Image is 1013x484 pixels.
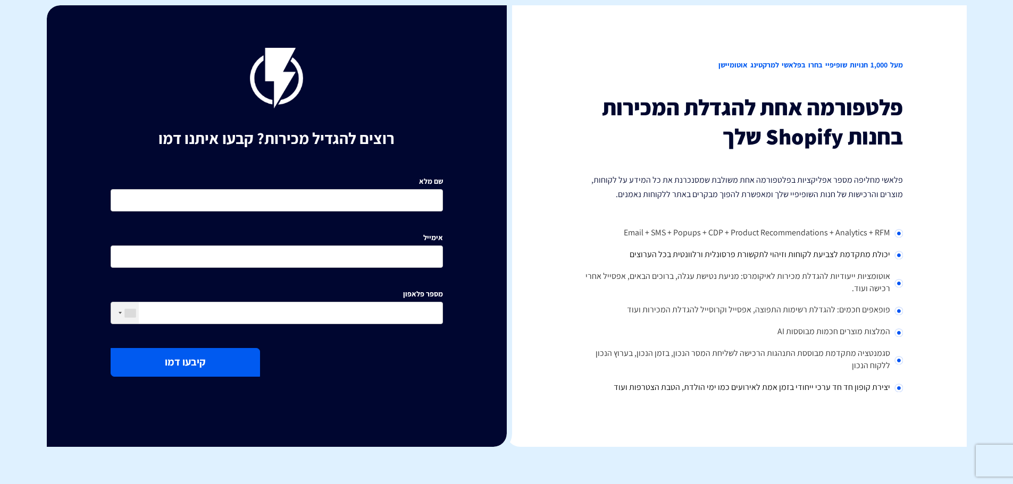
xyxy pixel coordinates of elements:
[614,381,890,393] span: יצירת קופון חד חד ערכי ייחודי בזמן אמת לאירועים כמו ימי הולדת, הטבת הצטרפות ועוד
[111,348,260,376] button: קיבעו דמו
[111,130,443,147] h1: רוצים להגדיל מכירות? קבעו איתנו דמו
[571,173,903,201] p: פלאשי מחליפה מספר אפליקציות בפלטפורמה אחת משולבת שמסנכרנת את כל המידע על לקוחות, מוצרים והרכישות ...
[571,266,903,300] li: אוטומציות ייעודיות להגדלת מכירות לאיקומרס: מניעת נטישת עגלה, ברוכים הבאים, אפסייל אחרי רכישה ועוד.
[571,300,903,321] li: פופאפים חכמים: להגדלת רשימות התפוצה, אפסייל וקרוסייל להגדלת המכירות ועוד
[423,232,443,243] label: אימייל
[630,249,890,260] span: יכולת מתקדמת לצביעת לקוחות וזיהוי לתקשורת פרסונלית ורלוונטית בכל הערוצים
[571,321,903,343] li: המלצות מוצרים חכמות מבוססות AI
[571,223,903,244] li: Email + SMS + Popups + CDP + Product Recommendations + Analytics + RFM
[571,343,903,377] li: סגמנטציה מתקדמת מבוססת התנהגות הרכישה לשליחת המסר הנכון, בזמן הנכון, בערוץ הנכון ללקוח הנכון
[419,176,443,186] label: שם מלא
[571,48,903,82] h2: מעל 1,000 חנויות שופיפיי בחרו בפלאשי למרקטינג אוטומיישן
[250,48,303,108] img: flashy-black.png
[571,93,903,151] h3: פלטפורמה אחת להגדלת המכירות בחנות Shopify שלך
[403,288,443,299] label: מספר פלאפון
